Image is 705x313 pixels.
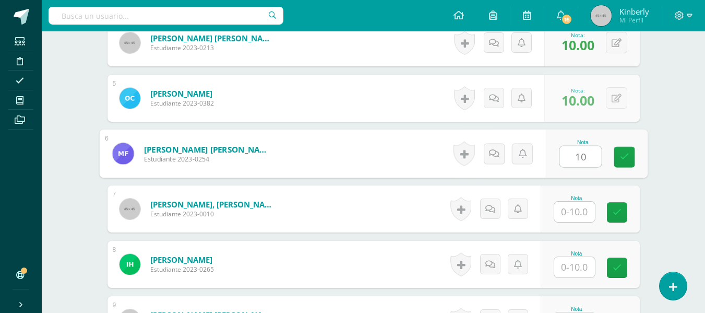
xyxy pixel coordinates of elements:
[150,210,276,218] span: Estudiante 2023-0010
[150,33,276,43] a: [PERSON_NAME] [PERSON_NAME]
[150,43,276,52] span: Estudiante 2023-0213
[150,99,214,108] span: Estudiante 2023-0382
[561,36,594,54] span: 10.00
[559,146,601,167] input: 0-10.0
[150,265,214,274] span: Estudiante 2023-0265
[120,254,140,275] img: 68e1dfe78ad19bae4d8a82128f249ada.png
[150,254,214,265] a: [PERSON_NAME]
[49,7,283,25] input: Busca un usuario...
[120,199,140,219] img: 45x45
[554,257,595,277] input: 0-10.0
[561,87,594,94] div: Nota:
[559,140,606,145] div: Nota
[120,88,140,109] img: 7ec7a79942ebc8f5a20042ffca093fc1.png
[150,88,214,99] a: [PERSON_NAME]
[619,16,649,25] span: Mi Perfil
[554,251,600,257] div: Nota
[554,306,600,312] div: Nota
[144,144,272,155] a: [PERSON_NAME] [PERSON_NAME]
[120,32,140,53] img: 45x45
[554,195,600,201] div: Nota
[150,199,276,210] a: [PERSON_NAME], [PERSON_NAME]
[591,5,612,26] img: 45x45
[561,14,572,25] span: 16
[561,91,594,109] span: 10.00
[144,155,272,164] span: Estudiante 2023-0254
[561,31,594,39] div: Nota:
[554,202,595,222] input: 0-10.0
[619,6,649,17] span: Kinberly
[112,143,134,164] img: 9dcd7e2d8f6b4b7c6045e2a28a2c9804.png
